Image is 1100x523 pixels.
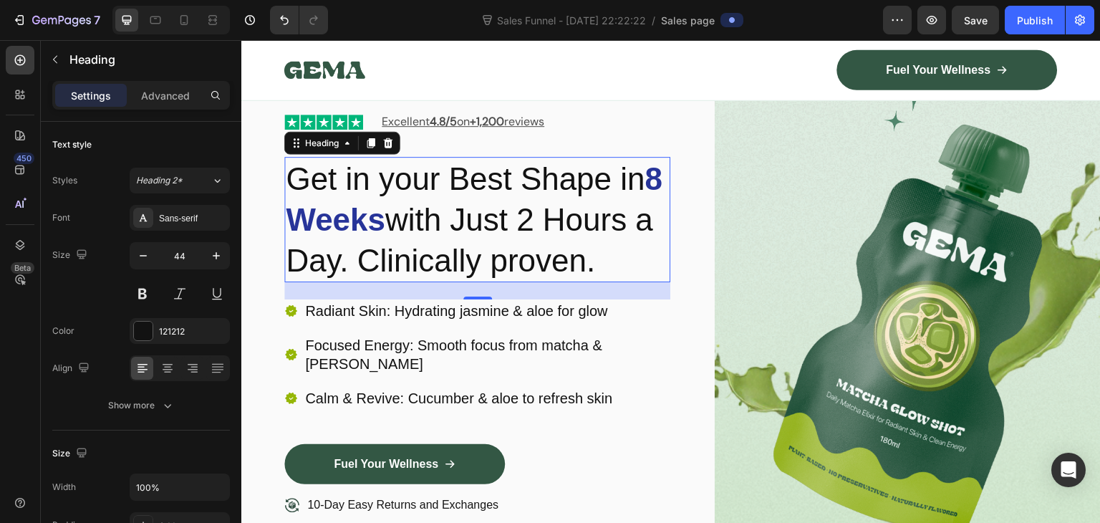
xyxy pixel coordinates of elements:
p: Calm & Revive: Cucumber & aloe to refresh skin [64,349,427,368]
p: Focused Energy: Smooth focus from matcha & [PERSON_NAME] [64,296,427,333]
p: Advanced [141,88,190,103]
span: Sales page [661,13,715,28]
div: Font [52,211,70,224]
button: Publish [1005,6,1065,34]
div: 121212 [159,325,226,338]
p: 10-Day Easy Returns and Exchanges [66,458,257,473]
div: Sans-serif [159,212,226,225]
div: Size [52,444,90,464]
h2: Rich Text Editor. Editing area: main [43,117,429,243]
div: Color [52,325,74,337]
div: Beta [11,262,34,274]
p: 7 [94,11,100,29]
u: reviews [263,74,303,89]
div: Width [52,481,76,494]
span: Save [964,14,988,27]
div: Text style [52,138,92,151]
p: Get in your Best Shape in with Just 2 Hours a Day. Clinically proven. [44,118,428,241]
p: Heading [69,51,224,68]
iframe: Design area [241,40,1100,523]
span: Heading 2* [136,174,183,187]
div: Publish [1017,13,1053,28]
div: Align [52,359,92,378]
button: 7 [6,6,107,34]
span: / [652,13,655,28]
button: Heading 2* [130,168,230,193]
button: Show more [52,393,230,418]
input: Auto [130,474,229,500]
div: Open Intercom Messenger [1051,453,1086,487]
button: Save [952,6,999,34]
p: Radiant Skin: Hydrating jasmine & aloe for glow [64,261,427,280]
div: Undo/Redo [270,6,328,34]
div: 450 [14,153,34,164]
div: Show more [108,398,175,413]
a: Fuel Your Wellness [43,404,264,444]
span: Sales Funnel - [DATE] 22:22:22 [494,13,649,28]
div: Size [52,246,90,265]
p: Fuel Your Wellness [92,417,197,432]
p: Settings [71,88,111,103]
div: Styles [52,174,77,187]
div: Heading [61,97,100,110]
